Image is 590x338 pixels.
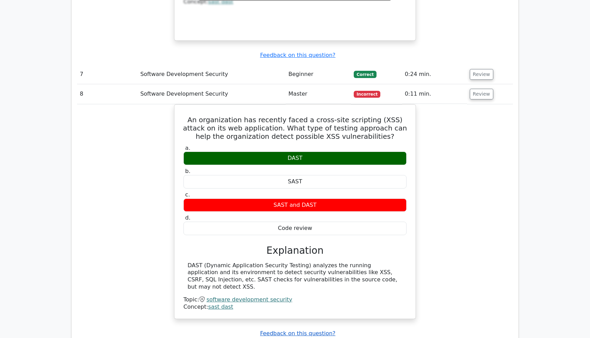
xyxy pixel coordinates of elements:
[207,296,292,303] a: software development security
[183,222,407,235] div: Code review
[77,84,137,104] td: 8
[185,145,190,151] span: a.
[185,168,190,174] span: b.
[185,214,190,221] span: d.
[183,303,407,311] div: Concept:
[402,65,467,84] td: 0:24 min.
[77,65,137,84] td: 7
[183,199,407,212] div: SAST and DAST
[208,303,233,310] a: sast dast
[354,71,376,78] span: Correct
[183,116,407,141] h5: An organization has recently faced a cross-site scripting (XSS) attack on its web application. Wh...
[354,91,380,98] span: Incorrect
[188,245,402,257] h3: Explanation
[286,84,351,104] td: Master
[470,89,493,99] button: Review
[185,191,190,198] span: c.
[260,52,335,58] a: Feedback on this question?
[188,262,402,291] div: DAST (Dynamic Application Security Testing) analyzes the running application and its environment ...
[183,175,407,189] div: SAST
[183,152,407,165] div: DAST
[137,84,286,104] td: Software Development Security
[260,330,335,337] a: Feedback on this question?
[470,69,493,80] button: Review
[183,296,407,303] div: Topic:
[286,65,351,84] td: Beginner
[137,65,286,84] td: Software Development Security
[402,84,467,104] td: 0:11 min.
